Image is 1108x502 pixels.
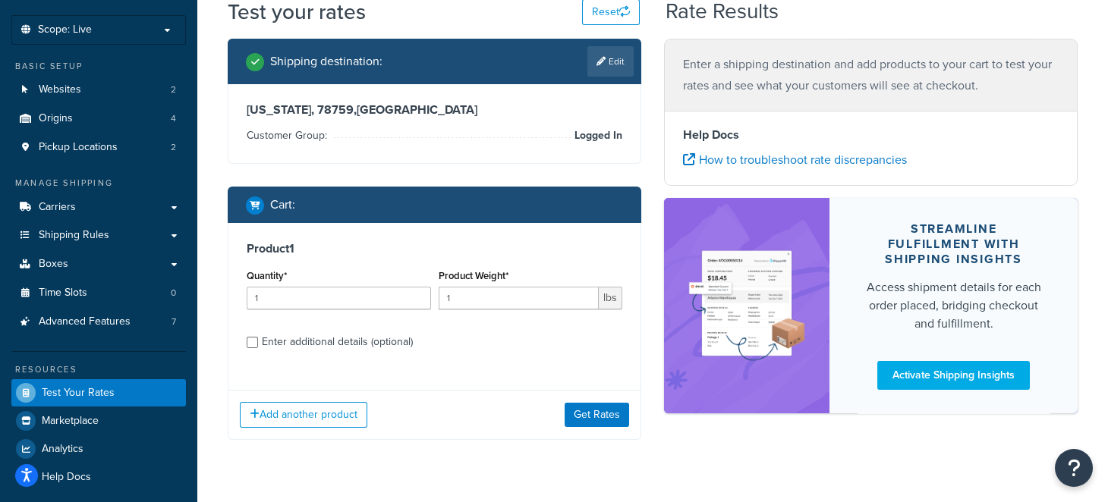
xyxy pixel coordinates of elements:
[11,279,186,307] li: Time Slots
[1055,449,1093,487] button: Open Resource Center
[11,76,186,104] li: Websites
[247,270,287,281] label: Quantity*
[42,471,91,484] span: Help Docs
[42,387,115,400] span: Test Your Rates
[683,151,907,168] a: How to troubleshoot rate discrepancies
[247,337,258,348] input: Enter additional details (optional)
[683,54,1059,96] p: Enter a shipping destination and add products to your cart to test your rates and see what your c...
[39,112,73,125] span: Origins
[11,60,186,73] div: Basic Setup
[247,102,622,118] h3: [US_STATE], 78759 , [GEOGRAPHIC_DATA]
[270,198,295,212] h2: Cart :
[11,193,186,221] a: Carriers
[11,463,186,491] a: Help Docs
[439,270,508,281] label: Product Weight*
[39,141,118,154] span: Pickup Locations
[866,221,1041,267] div: Streamline Fulfillment with Shipping Insights
[11,177,186,190] div: Manage Shipping
[11,221,186,249] a: Shipping Rules
[11,279,186,307] a: Time Slots0
[171,83,176,96] span: 2
[11,379,186,406] a: Test Your Rates
[171,141,176,154] span: 2
[11,133,186,162] a: Pickup Locations2
[11,105,186,133] li: Origins
[683,126,1059,144] h4: Help Docs
[172,315,176,328] span: 7
[866,278,1041,333] div: Access shipment details for each order placed, bridging checkout and fulfillment.
[11,407,186,435] a: Marketplace
[38,24,92,36] span: Scope: Live
[270,55,382,68] h2: Shipping destination :
[39,229,109,242] span: Shipping Rules
[11,133,186,162] li: Pickup Locations
[599,287,622,309] span: lbs
[11,435,186,463] a: Analytics
[42,443,83,456] span: Analytics
[587,46,634,77] a: Edit
[247,127,331,143] span: Customer Group:
[39,201,76,214] span: Carriers
[39,258,68,271] span: Boxes
[11,308,186,336] li: Advanced Features
[39,315,131,328] span: Advanced Features
[171,112,176,125] span: 4
[247,287,431,309] input: 0
[39,83,81,96] span: Websites
[11,76,186,104] a: Websites2
[439,287,600,309] input: 0.00
[42,415,99,428] span: Marketplace
[565,403,629,427] button: Get Rates
[11,250,186,278] a: Boxes
[11,363,186,376] div: Resources
[39,287,87,300] span: Time Slots
[171,287,176,300] span: 0
[877,361,1030,390] a: Activate Shipping Insights
[240,402,367,428] button: Add another product
[687,221,807,390] img: feature-image-si-e24932ea9b9fcd0ff835db86be1ff8d589347e8876e1638d903ea230a36726be.png
[11,105,186,133] a: Origins4
[262,331,413,353] div: Enter additional details (optional)
[247,241,622,256] h3: Product 1
[11,308,186,336] a: Advanced Features7
[571,127,622,145] span: Logged In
